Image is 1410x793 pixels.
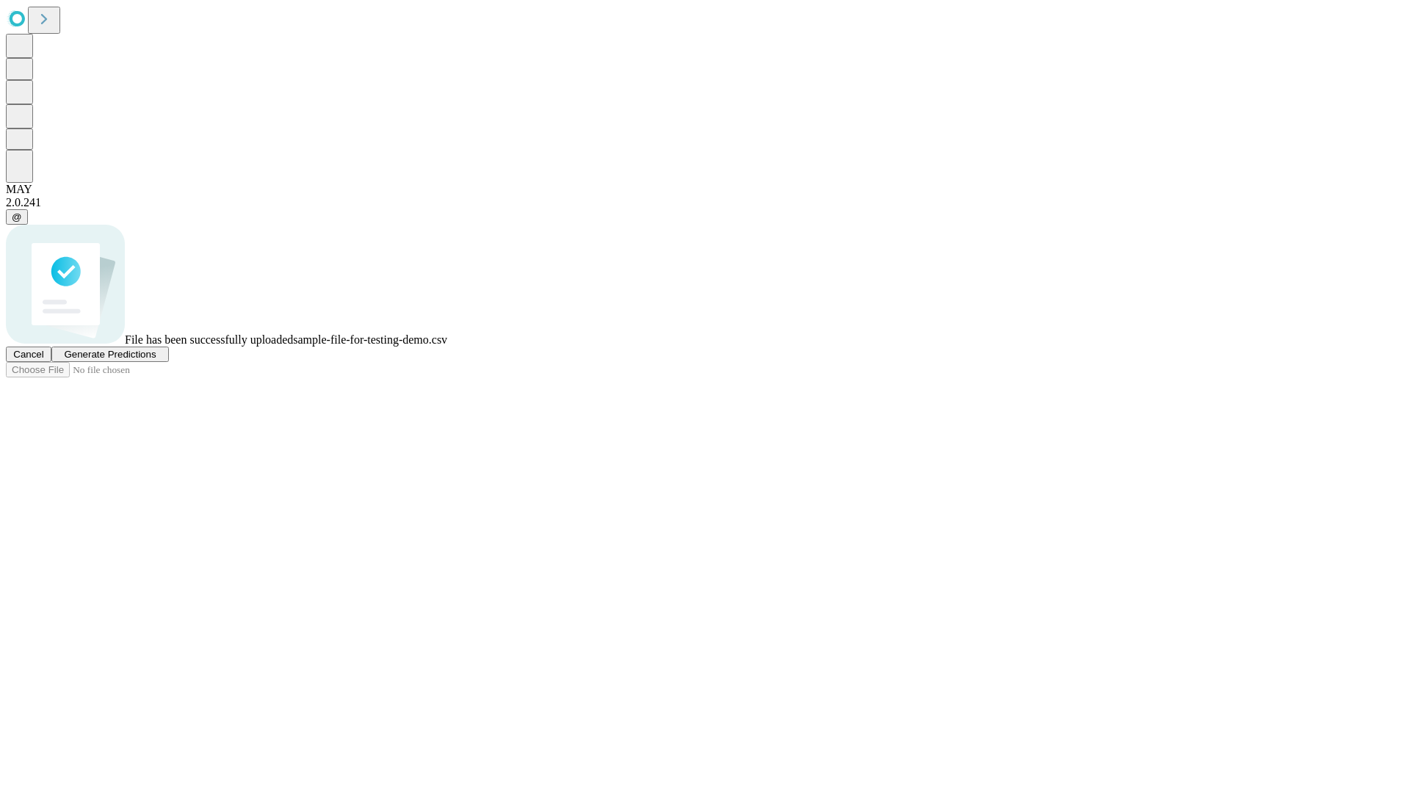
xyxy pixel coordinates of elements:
div: 2.0.241 [6,196,1404,209]
button: Cancel [6,347,51,362]
span: File has been successfully uploaded [125,333,293,346]
span: Cancel [13,349,44,360]
span: @ [12,211,22,222]
span: sample-file-for-testing-demo.csv [293,333,447,346]
div: MAY [6,183,1404,196]
span: Generate Predictions [64,349,156,360]
button: Generate Predictions [51,347,169,362]
button: @ [6,209,28,225]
